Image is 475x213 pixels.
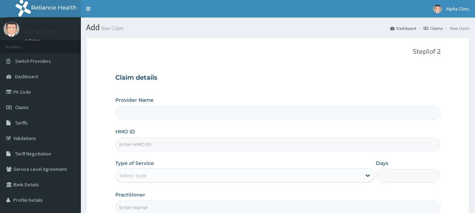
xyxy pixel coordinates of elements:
[15,73,38,80] span: Dashboard
[15,151,51,157] span: Tariff Negotiation
[115,74,441,82] h3: Claim details
[15,104,29,111] span: Claims
[25,38,41,43] a: Online
[115,138,441,151] input: Enter HMO ID
[390,25,416,31] a: Dashboard
[115,128,135,135] label: HMO ID
[86,23,470,32] h1: Add
[115,160,154,167] label: Type of Service
[115,96,154,104] label: Provider Name
[446,6,470,12] span: Alpha Clinic
[4,21,19,37] img: User Image
[15,58,51,64] span: Switch Providers
[25,28,56,35] p: Alpha Clinic
[115,191,145,198] label: Practitioner
[115,48,441,56] p: Step 1 of 2
[119,172,146,179] div: Select type
[100,26,123,31] small: New Claim
[433,5,442,13] img: User Image
[443,25,470,31] li: New Claim
[424,25,443,31] a: Claims
[376,160,388,167] label: Days
[15,120,28,126] span: Tariffs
